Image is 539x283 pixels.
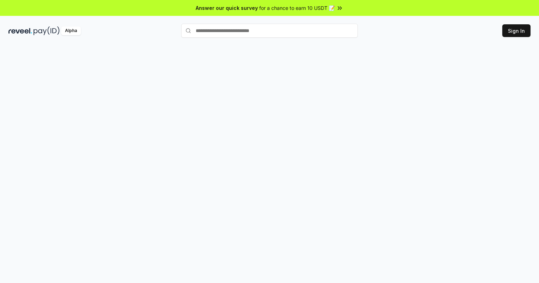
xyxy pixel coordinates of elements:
button: Sign In [502,24,531,37]
img: pay_id [34,26,60,35]
span: Answer our quick survey [196,4,258,12]
img: reveel_dark [8,26,32,35]
span: for a chance to earn 10 USDT 📝 [259,4,335,12]
div: Alpha [61,26,81,35]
